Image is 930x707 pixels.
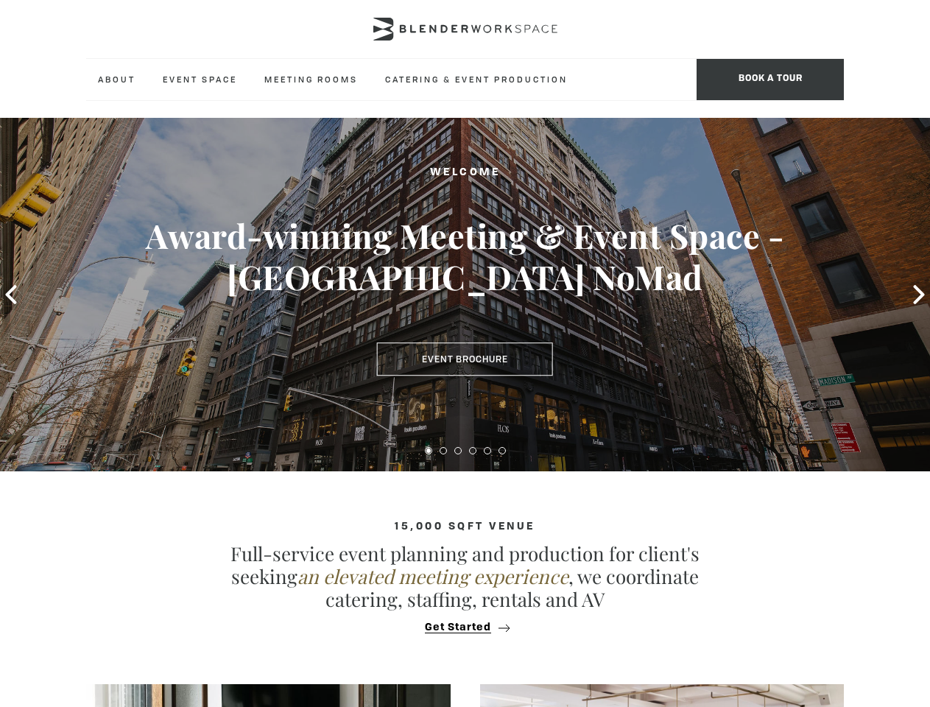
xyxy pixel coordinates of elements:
[46,215,884,298] h3: Award-winning Meeting & Event Space - [GEOGRAPHIC_DATA] NoMad
[46,163,884,182] h2: Welcome
[253,59,370,99] a: Meeting Rooms
[697,59,844,100] span: Book a tour
[297,563,568,589] em: an elevated meeting experience
[856,636,930,707] iframe: Chat Widget
[86,59,147,99] a: About
[151,59,249,99] a: Event Space
[420,621,510,634] button: Get Started
[425,622,491,633] span: Get Started
[86,521,844,532] h4: 15,000 sqft venue
[377,342,553,376] a: Event Brochure
[373,59,580,99] a: Catering & Event Production
[208,542,723,611] p: Full-service event planning and production for client's seeking , we coordinate catering, staffin...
